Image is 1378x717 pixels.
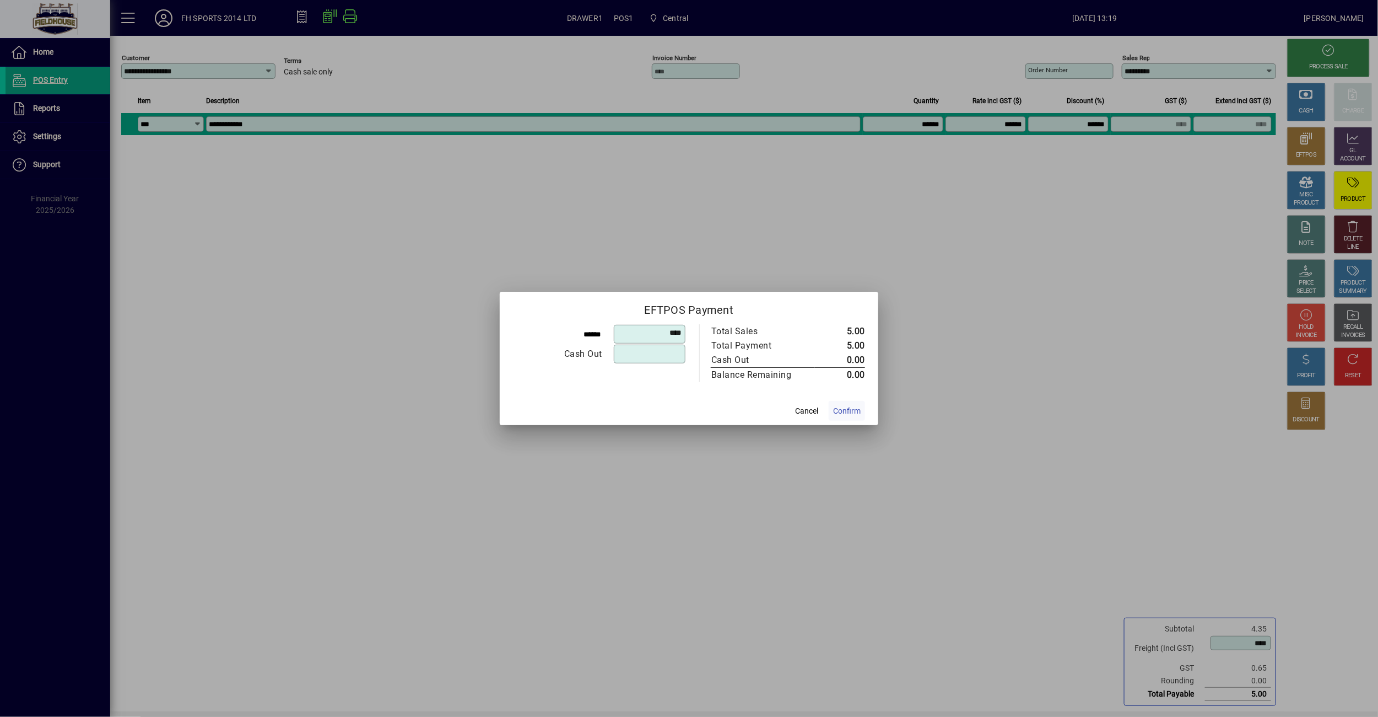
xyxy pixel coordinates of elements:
td: 5.00 [815,339,865,353]
td: Total Payment [711,339,815,353]
td: 5.00 [815,324,865,339]
span: Cancel [795,405,818,417]
td: Total Sales [711,324,815,339]
h2: EFTPOS Payment [500,292,878,324]
span: Confirm [833,405,861,417]
div: Cash Out [514,347,602,361]
button: Cancel [789,401,824,421]
td: 0.00 [815,368,865,383]
div: Balance Remaining [711,368,804,382]
div: Cash Out [711,354,804,367]
td: 0.00 [815,353,865,368]
button: Confirm [829,401,865,421]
